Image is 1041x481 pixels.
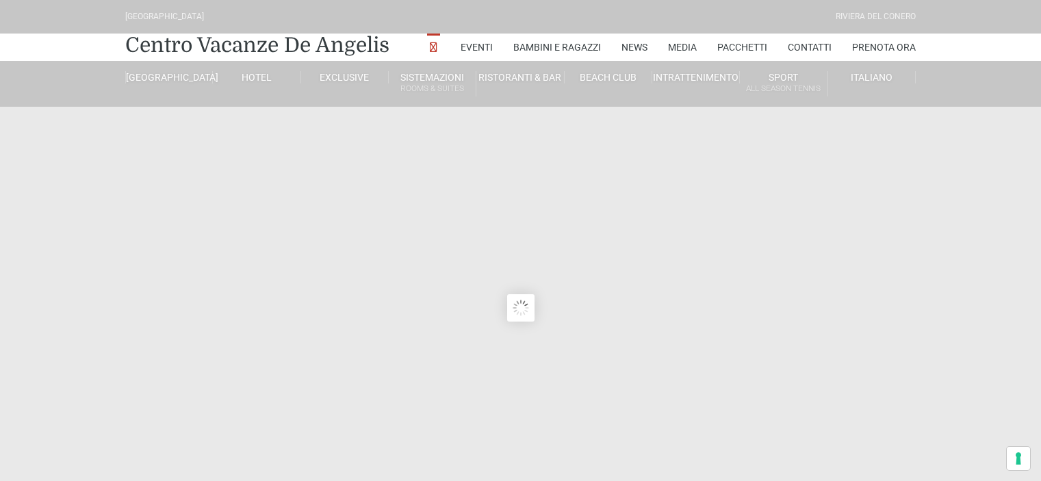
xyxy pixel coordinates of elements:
[1007,447,1030,470] button: Le tue preferenze relative al consenso per le tecnologie di tracciamento
[740,71,827,96] a: SportAll Season Tennis
[213,71,300,83] a: Hotel
[125,71,213,83] a: [GEOGRAPHIC_DATA]
[851,72,892,83] span: Italiano
[740,82,827,95] small: All Season Tennis
[621,34,647,61] a: News
[565,71,652,83] a: Beach Club
[476,71,564,83] a: Ristoranti & Bar
[461,34,493,61] a: Eventi
[389,82,476,95] small: Rooms & Suites
[828,71,916,83] a: Italiano
[513,34,601,61] a: Bambini e Ragazzi
[668,34,697,61] a: Media
[852,34,916,61] a: Prenota Ora
[125,31,389,59] a: Centro Vacanze De Angelis
[717,34,767,61] a: Pacchetti
[301,71,389,83] a: Exclusive
[125,10,204,23] div: [GEOGRAPHIC_DATA]
[788,34,832,61] a: Contatti
[389,71,476,96] a: SistemazioniRooms & Suites
[836,10,916,23] div: Riviera Del Conero
[652,71,740,83] a: Intrattenimento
